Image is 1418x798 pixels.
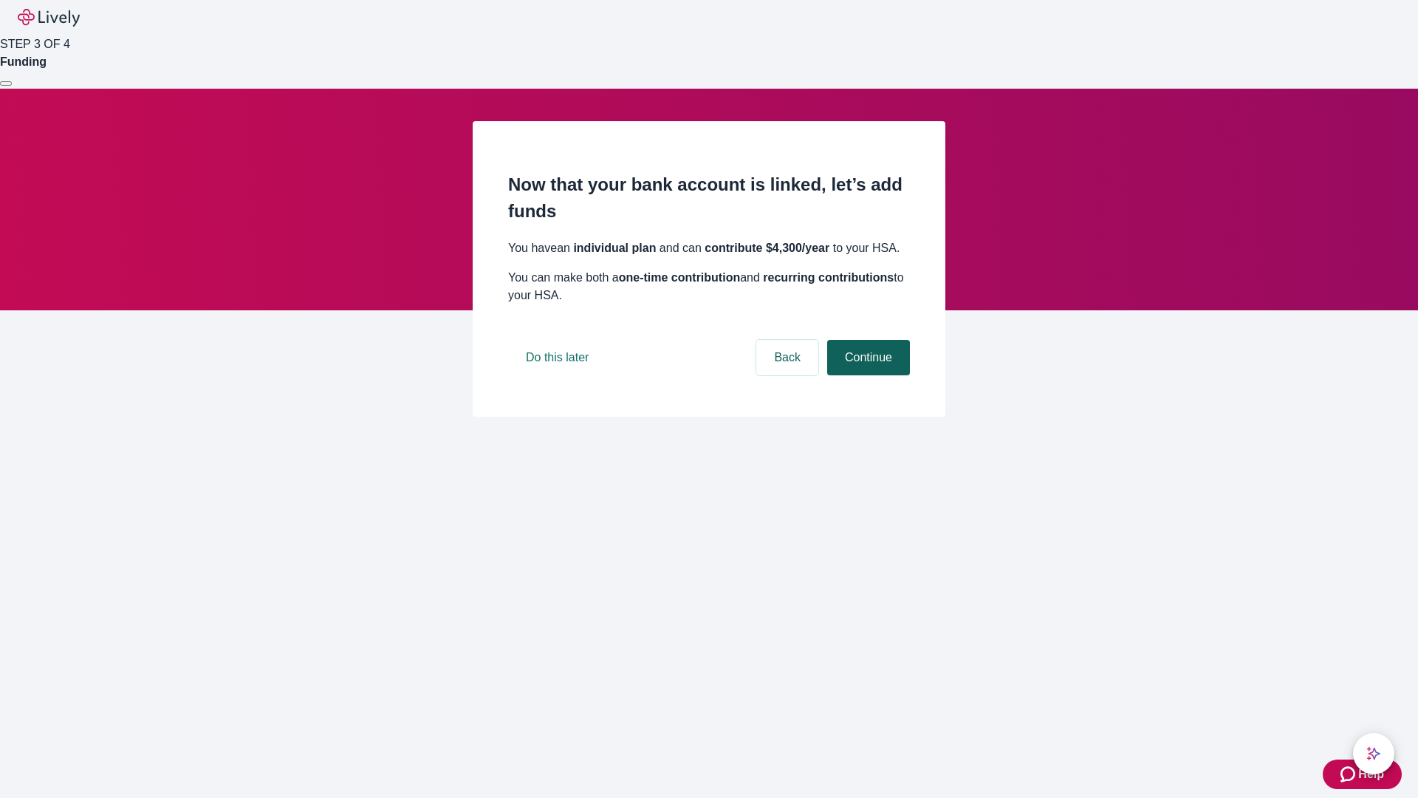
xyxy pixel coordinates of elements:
[756,340,818,375] button: Back
[827,340,910,375] button: Continue
[1358,765,1384,783] span: Help
[508,171,910,225] h2: Now that your bank account is linked, let’s add funds
[508,239,910,257] p: You have an and can to your HSA.
[1340,765,1358,783] svg: Zendesk support icon
[508,340,606,375] button: Do this later
[508,269,910,304] p: You can make both a and to your HSA.
[705,242,829,254] strong: contribute $4,300 /year
[619,271,740,284] strong: one-time contribution
[763,271,894,284] strong: recurring contributions
[18,9,80,27] img: Lively
[1323,760,1402,789] button: Zendesk support iconHelp
[573,242,656,254] strong: individual plan
[1353,733,1394,774] button: chat
[1366,746,1381,761] svg: Lively AI Assistant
